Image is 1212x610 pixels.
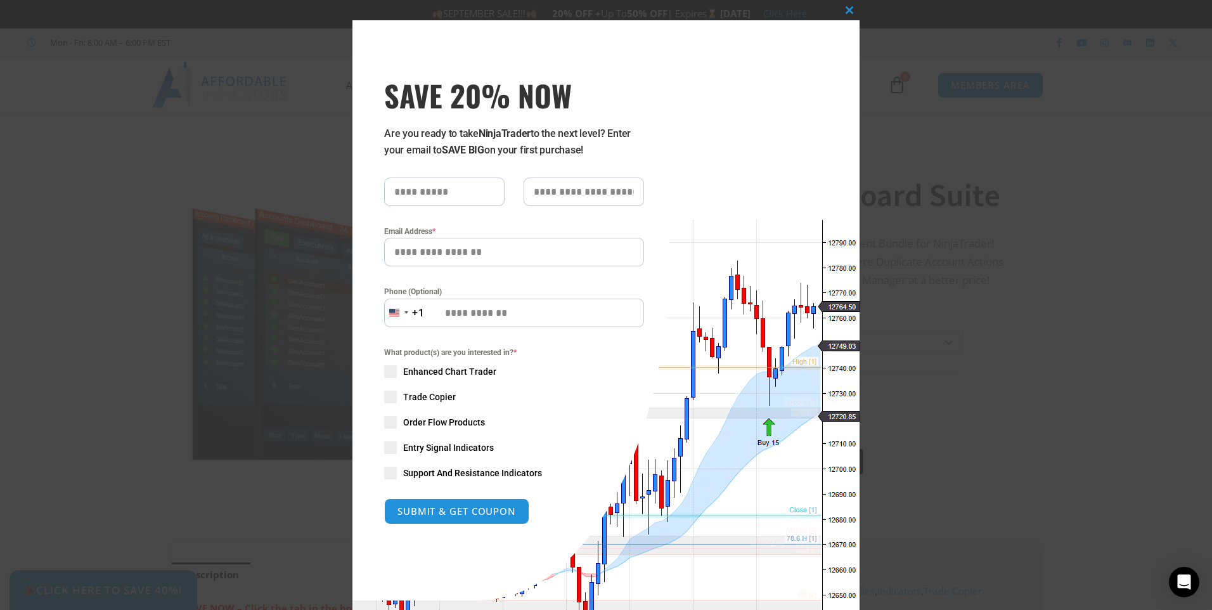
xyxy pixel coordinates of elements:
label: Trade Copier [384,391,644,403]
button: SUBMIT & GET COUPON [384,498,529,524]
span: Trade Copier [403,391,456,403]
span: Support And Resistance Indicators [403,467,542,479]
p: Are you ready to take to the next level? Enter your email to on your first purchase! [384,126,644,159]
div: Open Intercom Messenger [1169,567,1199,597]
span: SAVE 20% NOW [384,77,644,113]
div: +1 [412,305,425,321]
label: Email Address [384,225,644,238]
span: What product(s) are you interested in? [384,346,644,359]
label: Enhanced Chart Trader [384,365,644,378]
label: Support And Resistance Indicators [384,467,644,479]
label: Phone (Optional) [384,285,644,298]
label: Order Flow Products [384,416,644,429]
strong: NinjaTrader [479,127,531,140]
label: Entry Signal Indicators [384,441,644,454]
span: Enhanced Chart Trader [403,365,496,378]
button: Selected country [384,299,425,327]
span: Entry Signal Indicators [403,441,494,454]
strong: SAVE BIG [442,144,484,156]
span: Order Flow Products [403,416,485,429]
